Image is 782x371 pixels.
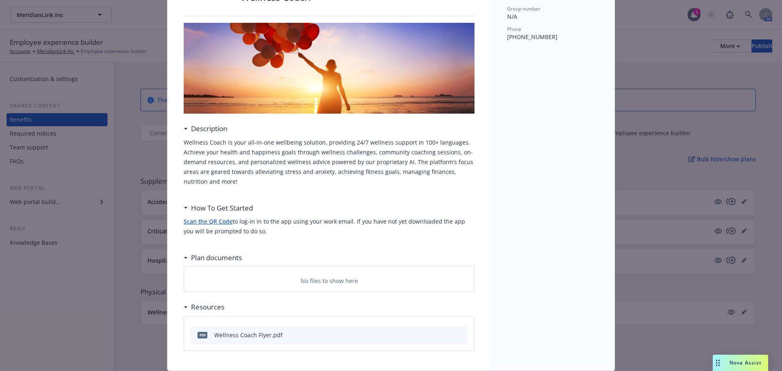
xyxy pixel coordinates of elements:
[198,332,207,338] span: pdf
[457,331,464,339] button: preview file
[184,138,474,187] p: Wellness Coach is your all-in-one wellbeing solution, providing 24/7 wellness support in 100+ lan...
[191,252,242,263] h3: Plan documents
[507,12,598,21] p: N/A
[713,355,723,371] div: Drag to move
[184,23,474,114] img: banner
[184,123,227,134] div: Description
[184,203,253,213] div: How To Get Started
[301,277,358,285] p: No files to show here
[191,203,253,213] h3: How To Get Started
[507,33,598,41] p: [PHONE_NUMBER]
[184,217,474,236] p: to log-in in to the app using your work email. If you have not yet downloaded the app you will be...
[214,331,283,339] div: Wellness Coach Flyer.pdf
[507,5,540,12] span: Group number
[191,123,227,134] h3: Description
[184,302,224,312] div: Resources
[444,331,450,339] button: download file
[184,217,233,225] a: Scan the QR Code
[191,302,224,312] h3: Resources
[713,355,768,371] button: Nova Assist
[184,252,242,263] div: Plan documents
[729,359,762,366] span: Nova Assist
[507,26,521,33] span: Phone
